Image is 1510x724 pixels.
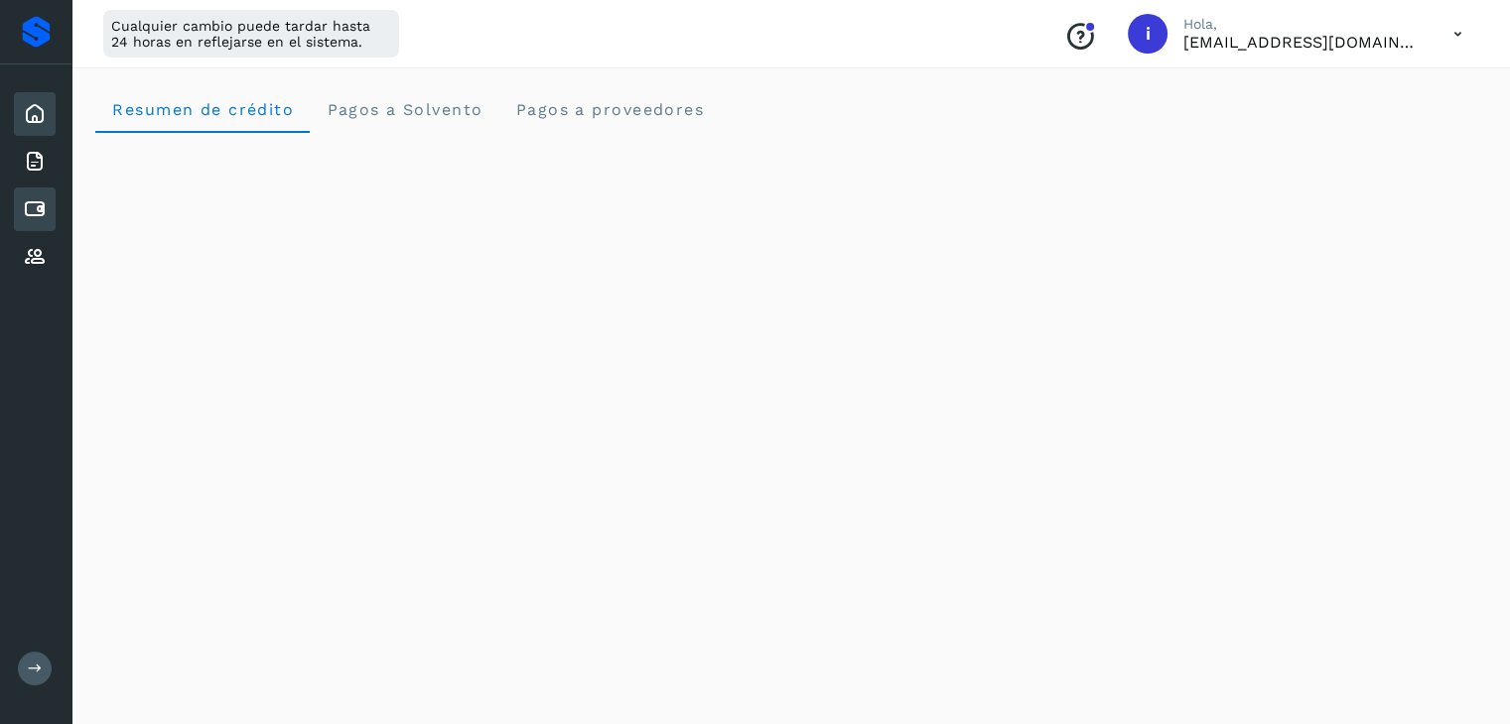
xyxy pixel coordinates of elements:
div: Proveedores [14,235,56,279]
p: idelarosa@viako.com.mx [1183,33,1422,52]
p: Hola, [1183,16,1422,33]
span: Pagos a Solvento [326,100,482,119]
div: Inicio [14,92,56,136]
div: Cuentas por pagar [14,187,56,231]
div: Facturas [14,140,56,183]
div: Cualquier cambio puede tardar hasta 24 horas en reflejarse en el sistema. [103,10,399,58]
span: Resumen de crédito [111,100,294,119]
span: Pagos a proveedores [514,100,704,119]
